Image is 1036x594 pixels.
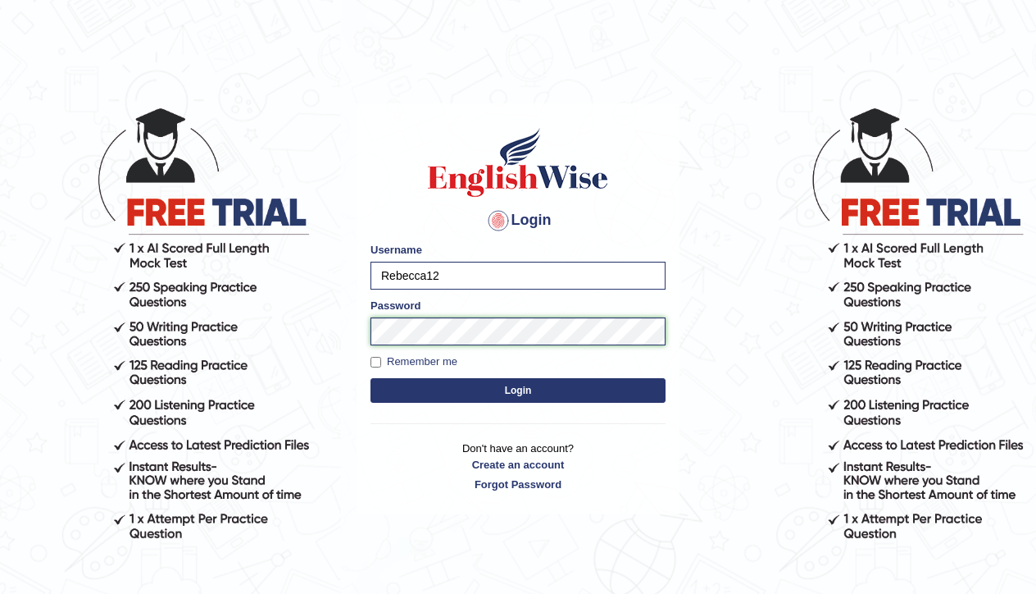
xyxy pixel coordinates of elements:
p: Don't have an account? [370,441,666,491]
a: Forgot Password [370,477,666,492]
button: Login [370,378,666,403]
label: Password [370,298,420,313]
input: Remember me [370,357,381,368]
a: Create an account [370,457,666,473]
img: Logo of English Wise sign in for intelligent practice with AI [425,126,611,199]
h4: Login [370,208,666,234]
label: Username [370,242,422,258]
label: Remember me [370,354,457,370]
